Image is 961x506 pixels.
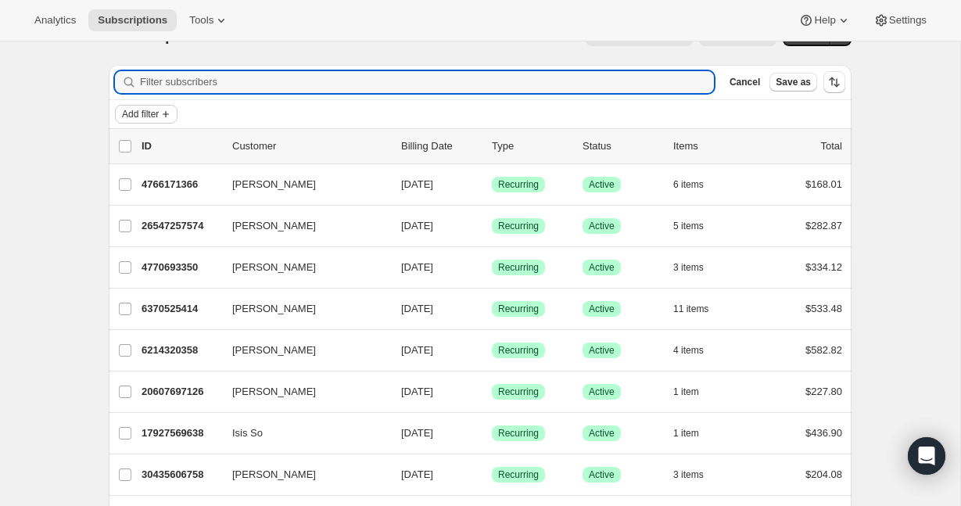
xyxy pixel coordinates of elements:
span: [DATE] [401,220,433,231]
span: 4 items [673,344,704,357]
span: 3 items [673,261,704,274]
span: Tools [189,14,213,27]
span: Active [589,261,615,274]
span: Active [589,386,615,398]
p: 4770693350 [142,260,220,275]
span: [DATE] [401,178,433,190]
span: Active [589,220,615,232]
p: Billing Date [401,138,479,154]
span: Recurring [498,261,539,274]
span: $582.82 [805,344,842,356]
button: Settings [864,9,936,31]
span: [DATE] [401,261,433,273]
span: [PERSON_NAME] [232,343,316,358]
button: [PERSON_NAME] [223,255,379,280]
button: 1 item [673,422,716,444]
div: 17927569638Isis So[DATE]SuccessRecurringSuccessActive1 item$436.90 [142,422,842,444]
span: $168.01 [805,178,842,190]
span: $436.90 [805,427,842,439]
span: Cancel [730,76,760,88]
button: 1 item [673,381,716,403]
span: Add filter [122,108,159,120]
button: 3 items [673,464,721,486]
button: 11 items [673,298,726,320]
p: 30435606758 [142,467,220,483]
span: Analytics [34,14,76,27]
p: 20607697126 [142,384,220,400]
p: 17927569638 [142,425,220,441]
button: [PERSON_NAME] [223,172,379,197]
span: Recurring [498,178,539,191]
p: Status [583,138,661,154]
span: $227.80 [805,386,842,397]
span: [DATE] [401,303,433,314]
button: 5 items [673,215,721,237]
span: Active [589,344,615,357]
div: IDCustomerBilling DateTypeStatusItemsTotal [142,138,842,154]
span: Recurring [498,468,539,481]
p: 4766171366 [142,177,220,192]
div: Items [673,138,751,154]
span: Help [814,14,835,27]
button: Isis So [223,421,379,446]
p: 6214320358 [142,343,220,358]
span: Recurring [498,303,539,315]
span: Recurring [498,344,539,357]
p: Customer [232,138,389,154]
div: 4766171366[PERSON_NAME][DATE]SuccessRecurringSuccessActive6 items$168.01 [142,174,842,196]
span: 6 items [673,178,704,191]
span: Active [589,427,615,440]
p: 26547257574 [142,218,220,234]
span: $533.48 [805,303,842,314]
span: Subscriptions [98,14,167,27]
div: 4770693350[PERSON_NAME][DATE]SuccessRecurringSuccessActive3 items$334.12 [142,257,842,278]
p: 6370525414 [142,301,220,317]
button: Help [789,9,860,31]
span: [PERSON_NAME] [232,301,316,317]
input: Filter subscribers [140,71,714,93]
span: [DATE] [401,468,433,480]
span: Recurring [498,427,539,440]
button: Sort the results [823,71,845,93]
div: 20607697126[PERSON_NAME][DATE]SuccessRecurringSuccessActive1 item$227.80 [142,381,842,403]
span: $334.12 [805,261,842,273]
button: Tools [180,9,238,31]
span: 1 item [673,386,699,398]
span: 3 items [673,468,704,481]
button: [PERSON_NAME] [223,296,379,321]
span: Isis So [232,425,263,441]
div: Open Intercom Messenger [908,437,945,475]
span: [DATE] [401,386,433,397]
span: 11 items [673,303,708,315]
span: 1 item [673,427,699,440]
button: [PERSON_NAME] [223,379,379,404]
p: ID [142,138,220,154]
span: Active [589,468,615,481]
span: Recurring [498,386,539,398]
span: Active [589,303,615,315]
button: [PERSON_NAME] [223,462,379,487]
span: [PERSON_NAME] [232,260,316,275]
span: [PERSON_NAME] [232,467,316,483]
span: Save as [776,76,811,88]
span: Active [589,178,615,191]
span: [DATE] [401,344,433,356]
div: 6370525414[PERSON_NAME][DATE]SuccessRecurringSuccessActive11 items$533.48 [142,298,842,320]
div: Type [492,138,570,154]
span: $282.87 [805,220,842,231]
span: [PERSON_NAME] [232,177,316,192]
button: Save as [769,73,817,92]
button: Cancel [723,73,766,92]
button: 3 items [673,257,721,278]
button: Subscriptions [88,9,177,31]
button: 6 items [673,174,721,196]
button: Analytics [25,9,85,31]
span: Settings [889,14,927,27]
button: [PERSON_NAME] [223,338,379,363]
button: 4 items [673,339,721,361]
span: 5 items [673,220,704,232]
span: [PERSON_NAME] [232,218,316,234]
span: Recurring [498,220,539,232]
span: [DATE] [401,427,433,439]
p: Total [821,138,842,154]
